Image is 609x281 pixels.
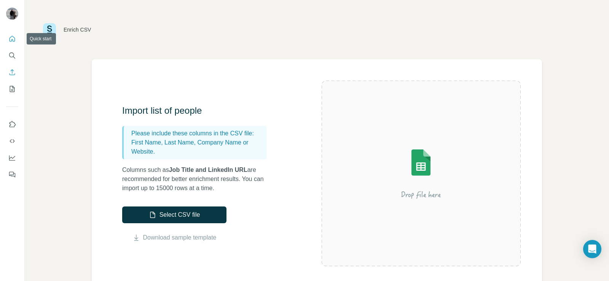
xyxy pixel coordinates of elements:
[583,240,601,258] div: Open Intercom Messenger
[122,233,226,242] button: Download sample template
[43,23,56,36] img: Surfe Logo
[143,233,217,242] a: Download sample template
[6,65,18,79] button: Enrich CSV
[6,32,18,46] button: Quick start
[131,129,264,138] p: Please include these columns in the CSV file:
[6,49,18,62] button: Search
[6,117,18,131] button: Use Surfe on LinkedIn
[169,167,247,173] span: Job Title and LinkedIn URL
[6,151,18,165] button: Dashboard
[6,168,18,181] button: Feedback
[6,82,18,96] button: My lists
[122,206,226,223] button: Select CSV file
[6,134,18,148] button: Use Surfe API
[352,128,489,219] img: Surfe Illustration - Drop file here or select below
[131,138,264,156] p: First Name, Last Name, Company Name or Website.
[122,105,274,117] h3: Import list of people
[64,26,91,33] div: Enrich CSV
[6,8,18,20] img: Avatar
[122,165,274,193] p: Columns such as are recommended for better enrichment results. You can import up to 15000 rows at...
